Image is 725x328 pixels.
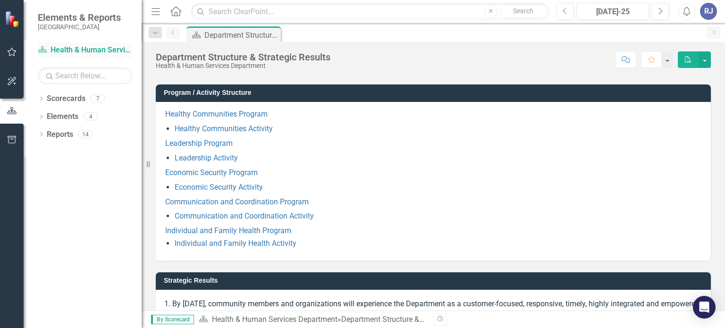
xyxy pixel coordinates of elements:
a: Scorecards [47,93,85,104]
a: Communication and Coordination Activity [175,211,314,220]
div: Health & Human Services Department [156,62,330,69]
a: Economic Security Program [165,168,258,177]
div: Open Intercom Messenger [693,296,716,319]
div: 7 [90,95,105,103]
div: Department Structure & Strategic Results [204,29,278,41]
div: 14 [78,130,93,138]
h3: Program / Activity Structure [164,89,706,96]
a: Health & Human Services Department [212,315,337,324]
div: Department Structure & Strategic Results [156,52,330,62]
a: Healthy Communities Activity [175,124,273,133]
li: By [DATE], community members and organizations will experience the Department as a customer-focus... [172,299,701,320]
a: Economic Security Activity [175,183,263,192]
a: Leadership Activity [175,153,238,162]
div: 4 [83,113,98,121]
small: [GEOGRAPHIC_DATA] [38,23,121,31]
div: » [199,314,426,325]
a: Leadership Program [165,139,233,148]
span: Elements & Reports [38,12,121,23]
a: Individual and Family Health Program [165,226,291,235]
button: RJ [700,3,717,20]
button: [DATE]-25 [576,3,649,20]
a: Elements [47,111,78,122]
input: Search Below... [38,67,132,84]
h3: Strategic Results [164,277,706,284]
input: Search ClearPoint... [191,3,549,20]
a: Health & Human Services Department [38,45,132,56]
a: Individual and Family Health Activity [175,239,296,248]
button: Search [500,5,547,18]
span: By Scorecard [151,315,194,324]
span: Search [513,7,533,15]
a: Healthy Communities Program [165,109,268,118]
a: Communication and Coordination Program [165,197,309,206]
img: ClearPoint Strategy [5,10,21,27]
div: [DATE]-25 [580,6,646,17]
div: Department Structure & Strategic Results [341,315,477,324]
a: Reports [47,129,73,140]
